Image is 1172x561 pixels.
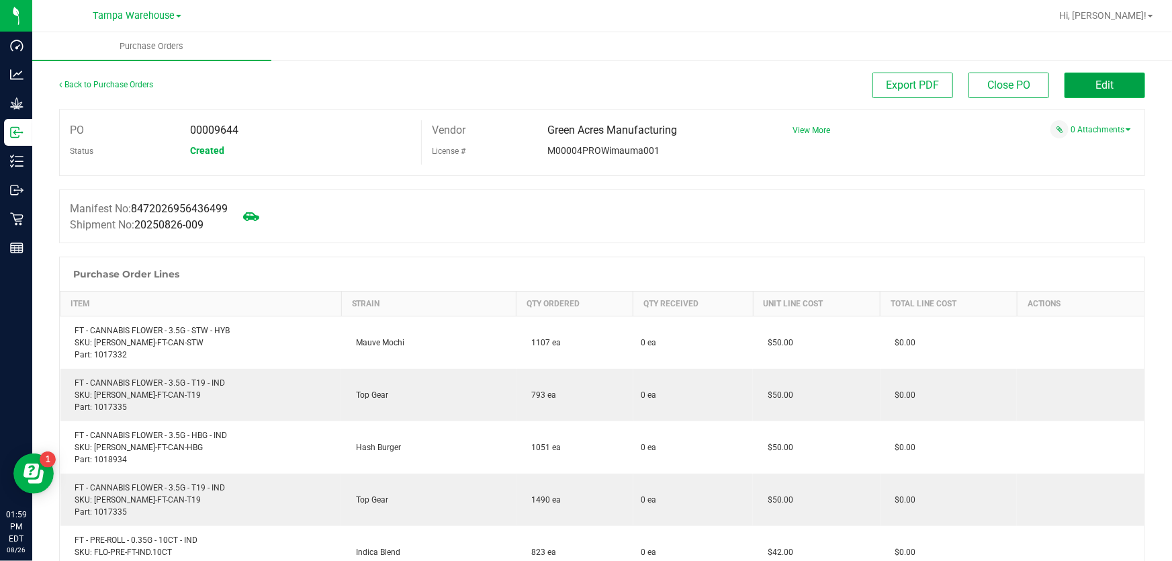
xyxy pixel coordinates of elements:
span: 793 ea [525,390,556,400]
button: Export PDF [872,73,953,98]
span: 0 ea [641,441,657,454]
span: Top Gear [349,495,388,505]
span: 1051 ea [525,443,561,452]
span: Close PO [987,79,1030,91]
th: Qty Ordered [516,292,633,316]
span: $50.00 [761,338,793,347]
span: 1490 ea [525,495,561,505]
button: Close PO [968,73,1049,98]
th: Item [60,292,342,316]
span: $50.00 [761,390,793,400]
span: Mark as not Arrived [238,203,265,230]
span: Hash Burger [349,443,401,452]
th: Unit Line Cost [753,292,881,316]
label: Vendor [432,120,465,140]
span: Tampa Warehouse [93,10,175,21]
span: Top Gear [349,390,388,400]
p: 01:59 PM EDT [6,509,26,545]
label: Status [70,141,93,161]
a: Back to Purchase Orders [59,80,153,89]
span: Mauve Mochi [349,338,404,347]
span: $50.00 [761,495,793,505]
span: Green Acres Manufacturing [547,124,677,136]
label: PO [70,120,84,140]
span: $50.00 [761,443,793,452]
span: 0 ea [641,494,657,506]
p: 08/26 [6,545,26,555]
span: 8472026956436499 [131,202,228,215]
span: 0 ea [641,337,657,349]
inline-svg: Outbound [10,183,24,197]
inline-svg: Analytics [10,68,24,81]
h1: Purchase Order Lines [73,269,179,279]
span: $0.00 [889,443,916,452]
span: Hi, [PERSON_NAME]! [1059,10,1146,21]
span: Purchase Orders [101,40,201,52]
span: Export PDF [887,79,940,91]
div: FT - CANNABIS FLOWER - 3.5G - T19 - IND SKU: [PERSON_NAME]-FT-CAN-T19 Part: 1017335 [69,377,334,413]
span: 20250826-009 [134,218,204,231]
span: $42.00 [761,548,793,557]
span: $0.00 [889,338,916,347]
a: Purchase Orders [32,32,271,60]
div: FT - CANNABIS FLOWER - 3.5G - HBG - IND SKU: [PERSON_NAME]-FT-CAN-HBG Part: 1018934 [69,429,334,466]
th: Actions [1017,292,1144,316]
button: Edit [1065,73,1145,98]
span: 823 ea [525,548,556,557]
a: View More [793,126,831,135]
span: $0.00 [889,495,916,505]
inline-svg: Inbound [10,126,24,139]
span: 0 ea [641,546,657,558]
div: FT - CANNABIS FLOWER - 3.5G - T19 - IND SKU: [PERSON_NAME]-FT-CAN-T19 Part: 1017335 [69,482,334,518]
a: 0 Attachments [1071,125,1131,134]
span: Attach a document [1050,120,1069,138]
span: 1107 ea [525,338,561,347]
span: $0.00 [889,548,916,557]
div: FT - CANNABIS FLOWER - 3.5G - STW - HYB SKU: [PERSON_NAME]-FT-CAN-STW Part: 1017332 [69,325,334,361]
th: Qty Received [633,292,754,316]
inline-svg: Retail [10,212,24,226]
span: 00009644 [190,124,238,136]
label: License # [432,141,465,161]
iframe: Resource center unread badge [40,451,56,468]
inline-svg: Grow [10,97,24,110]
span: $0.00 [889,390,916,400]
span: 0 ea [641,389,657,401]
iframe: Resource center [13,454,54,494]
span: Edit [1096,79,1114,91]
label: Manifest No: [70,201,228,217]
span: M00004PROWimauma001 [547,145,660,156]
inline-svg: Dashboard [10,39,24,52]
span: Indica Blend [349,548,400,557]
inline-svg: Reports [10,241,24,255]
inline-svg: Inventory [10,155,24,168]
span: Created [190,145,224,156]
th: Strain [341,292,516,316]
label: Shipment No: [70,217,204,233]
th: Total Line Cost [881,292,1018,316]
